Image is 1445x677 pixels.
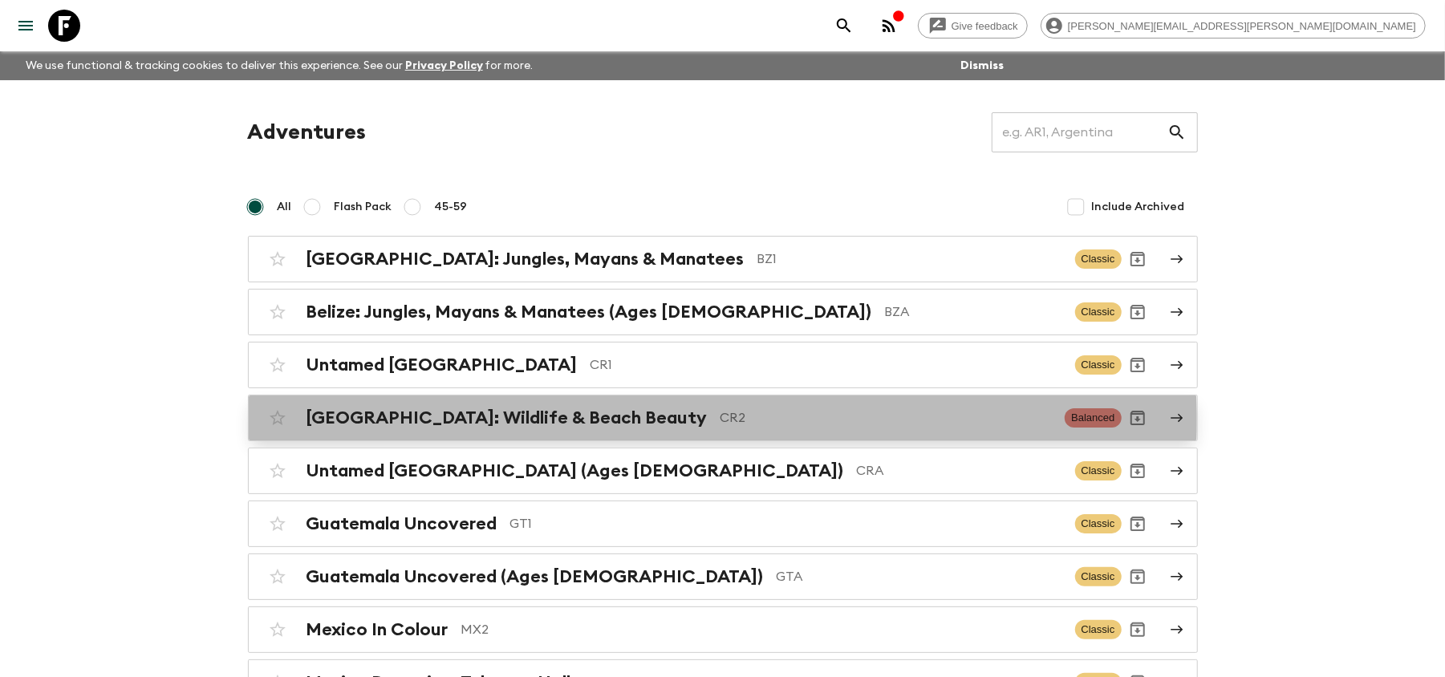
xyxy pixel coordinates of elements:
[1075,355,1122,375] span: Classic
[1059,20,1425,32] span: [PERSON_NAME][EMAIL_ADDRESS][PERSON_NAME][DOMAIN_NAME]
[10,10,42,42] button: menu
[1065,408,1121,428] span: Balanced
[306,619,449,640] h2: Mexico In Colour
[1122,614,1154,646] button: Archive
[248,501,1198,547] a: Guatemala UncoveredGT1ClassicArchive
[1075,461,1122,480] span: Classic
[248,448,1198,494] a: Untamed [GEOGRAPHIC_DATA] (Ages [DEMOGRAPHIC_DATA])CRAClassicArchive
[248,116,367,148] h1: Adventures
[956,55,1008,77] button: Dismiss
[1122,508,1154,540] button: Archive
[248,342,1198,388] a: Untamed [GEOGRAPHIC_DATA]CR1ClassicArchive
[1122,296,1154,328] button: Archive
[720,408,1053,428] p: CR2
[248,289,1198,335] a: Belize: Jungles, Mayans & Manatees (Ages [DEMOGRAPHIC_DATA])BZAClassicArchive
[335,199,392,215] span: Flash Pack
[435,199,468,215] span: 45-59
[1122,349,1154,381] button: Archive
[248,236,1198,282] a: [GEOGRAPHIC_DATA]: Jungles, Mayans & ManateesBZ1ClassicArchive
[306,566,764,587] h2: Guatemala Uncovered (Ages [DEMOGRAPHIC_DATA])
[1122,455,1154,487] button: Archive
[405,60,483,71] a: Privacy Policy
[992,110,1167,155] input: e.g. AR1, Argentina
[1075,514,1122,533] span: Classic
[306,407,708,428] h2: [GEOGRAPHIC_DATA]: Wildlife & Beach Beauty
[248,606,1198,653] a: Mexico In ColourMX2ClassicArchive
[777,567,1062,586] p: GTA
[757,249,1062,269] p: BZ1
[828,10,860,42] button: search adventures
[461,620,1062,639] p: MX2
[1122,243,1154,275] button: Archive
[248,395,1198,441] a: [GEOGRAPHIC_DATA]: Wildlife & Beach BeautyCR2BalancedArchive
[943,20,1027,32] span: Give feedback
[306,249,745,270] h2: [GEOGRAPHIC_DATA]: Jungles, Mayans & Manatees
[1075,302,1122,322] span: Classic
[19,51,540,80] p: We use functional & tracking cookies to deliver this experience. See our for more.
[1075,249,1122,269] span: Classic
[1075,620,1122,639] span: Classic
[1092,199,1185,215] span: Include Archived
[306,355,578,375] h2: Untamed [GEOGRAPHIC_DATA]
[1122,561,1154,593] button: Archive
[248,553,1198,600] a: Guatemala Uncovered (Ages [DEMOGRAPHIC_DATA])GTAClassicArchive
[306,460,844,481] h2: Untamed [GEOGRAPHIC_DATA] (Ages [DEMOGRAPHIC_DATA])
[306,513,497,534] h2: Guatemala Uncovered
[510,514,1062,533] p: GT1
[857,461,1062,480] p: CRA
[1075,567,1122,586] span: Classic
[278,199,292,215] span: All
[306,302,872,322] h2: Belize: Jungles, Mayans & Manatees (Ages [DEMOGRAPHIC_DATA])
[1122,402,1154,434] button: Archive
[1041,13,1426,39] div: [PERSON_NAME][EMAIL_ADDRESS][PERSON_NAME][DOMAIN_NAME]
[918,13,1028,39] a: Give feedback
[885,302,1062,322] p: BZA
[591,355,1062,375] p: CR1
